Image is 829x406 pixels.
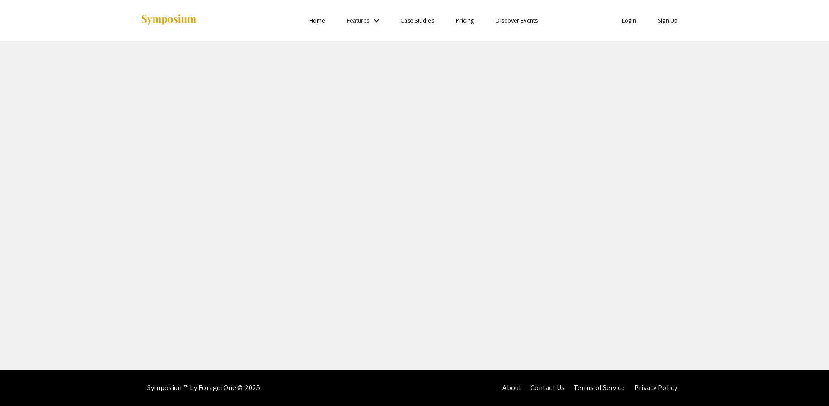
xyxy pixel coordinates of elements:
[496,16,538,24] a: Discover Events
[309,16,325,24] a: Home
[400,16,434,24] a: Case Studies
[140,14,197,26] img: Symposium by ForagerOne
[347,16,370,24] a: Features
[574,383,625,392] a: Terms of Service
[530,383,564,392] a: Contact Us
[456,16,474,24] a: Pricing
[371,15,382,26] mat-icon: Expand Features list
[658,16,678,24] a: Sign Up
[634,383,677,392] a: Privacy Policy
[622,16,636,24] a: Login
[147,370,260,406] div: Symposium™ by ForagerOne © 2025
[502,383,521,392] a: About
